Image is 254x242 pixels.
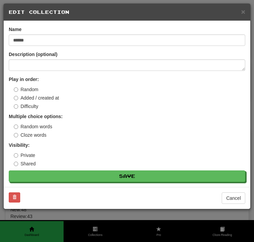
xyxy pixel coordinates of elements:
label: Added / created at [14,95,59,101]
h5: Edit Collection [9,9,245,16]
button: Cancel [222,192,245,204]
label: Random [14,86,38,93]
span: × [241,8,245,16]
label: Random words [14,123,52,130]
label: Name [9,26,22,33]
input: Shared [14,162,18,166]
input: Cloze words [14,133,18,137]
label: Private [14,152,35,159]
input: Private [14,153,18,158]
input: Random [14,87,18,92]
button: Save [9,170,245,182]
label: Description (optional) [9,51,58,58]
label: Difficulty [14,103,38,110]
label: Cloze words [14,132,46,138]
strong: Visibility: [9,142,30,148]
button: Close [241,8,245,15]
input: Added / created at [14,96,18,100]
input: Difficulty [14,104,18,109]
label: Shared [14,160,36,167]
strong: Multiple choice options: [9,114,63,119]
strong: Play in order: [9,77,39,82]
input: Random words [14,125,18,129]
